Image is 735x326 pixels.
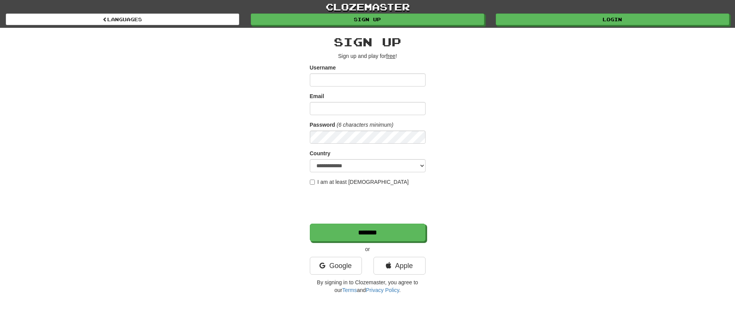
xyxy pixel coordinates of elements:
label: I am at least [DEMOGRAPHIC_DATA] [310,178,409,186]
a: Google [310,257,362,275]
a: Login [496,14,729,25]
a: Privacy Policy [366,287,399,293]
iframe: reCAPTCHA [310,190,427,220]
input: I am at least [DEMOGRAPHIC_DATA] [310,180,315,185]
p: Sign up and play for ! [310,52,426,60]
em: (6 characters minimum) [337,122,394,128]
u: free [386,53,395,59]
label: Email [310,92,324,100]
a: Apple [373,257,426,275]
p: or [310,245,426,253]
label: Username [310,64,336,71]
p: By signing in to Clozemaster, you agree to our and . [310,278,426,294]
label: Country [310,149,331,157]
a: Terms [342,287,357,293]
h2: Sign up [310,36,426,48]
a: Languages [6,14,239,25]
a: Sign up [251,14,484,25]
label: Password [310,121,335,129]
